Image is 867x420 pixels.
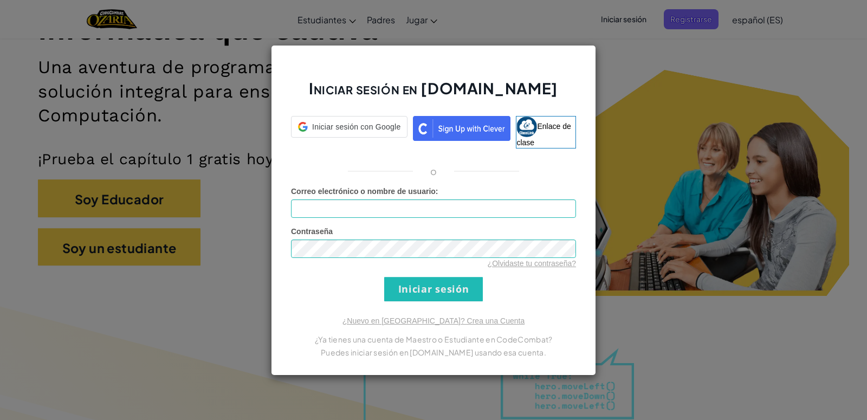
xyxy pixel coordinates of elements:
[516,117,537,137] img: classlink-logo-small.png
[309,79,558,98] font: Iniciar sesión en [DOMAIN_NAME]
[413,116,510,141] img: clever_sso_button@2x.png
[321,347,546,357] font: Puedes iniciar sesión en [DOMAIN_NAME] usando esa cuenta.
[291,116,407,148] a: Iniciar sesión con Google
[312,122,400,131] font: Iniciar sesión con Google
[342,316,525,325] a: ¿Nuevo en [GEOGRAPHIC_DATA]? Crea una Cuenta
[384,277,483,301] input: Iniciar sesión
[488,259,576,268] a: ¿Olvidaste tu contraseña?
[315,334,553,344] font: ¿Ya tienes una cuenta de Maestro o Estudiante en CodeCombat?
[430,165,437,177] font: o
[291,116,407,138] div: Iniciar sesión con Google
[291,187,436,196] font: Correo electrónico o nombre de usuario
[291,227,333,236] font: Contraseña
[436,187,438,196] font: :
[516,121,571,146] font: Enlace de clase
